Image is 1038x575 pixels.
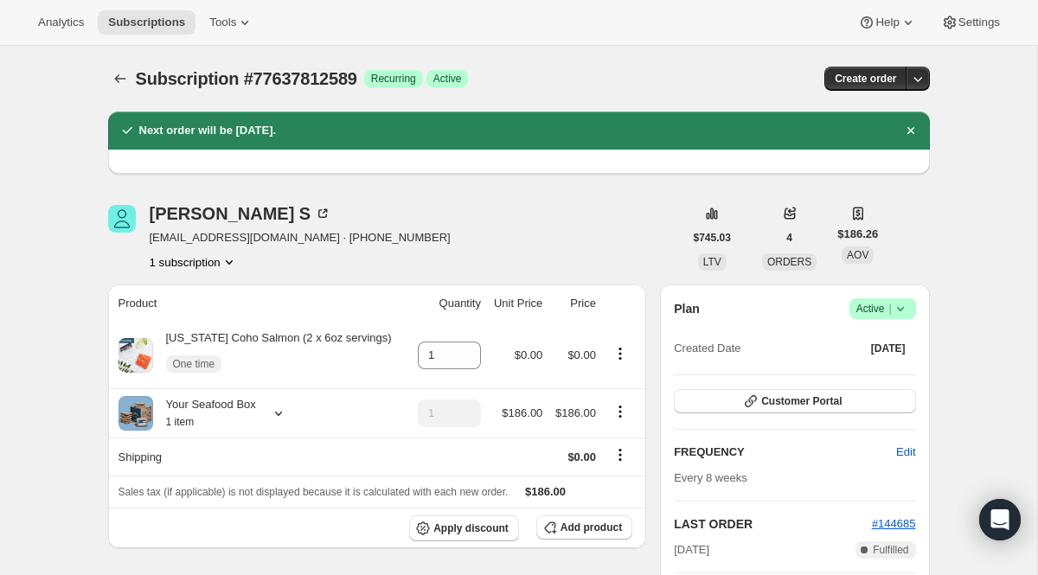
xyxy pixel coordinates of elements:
[674,444,896,461] h2: FREQUENCY
[28,10,94,35] button: Analytics
[776,226,803,250] button: 4
[108,16,185,29] span: Subscriptions
[153,329,392,381] div: [US_STATE] Coho Salmon (2 x 6oz servings)
[548,284,601,323] th: Price
[139,122,277,139] h2: Next order will be [DATE].
[873,543,908,557] span: Fulfilled
[561,521,622,534] span: Add product
[502,406,542,419] span: $186.00
[525,485,566,498] span: $186.00
[567,450,596,463] span: $0.00
[824,67,907,91] button: Create order
[153,396,256,431] div: Your Seafood Box
[409,284,486,323] th: Quantity
[486,284,548,323] th: Unit Price
[958,16,1000,29] span: Settings
[888,302,891,316] span: |
[119,338,153,373] img: product img
[871,342,906,355] span: [DATE]
[674,515,872,533] h2: LAST ORDER
[886,438,926,466] button: Edit
[606,344,634,363] button: Product actions
[861,336,916,361] button: [DATE]
[606,445,634,464] button: Shipping actions
[150,229,451,246] span: [EMAIL_ADDRESS][DOMAIN_NAME] · [PHONE_NUMBER]
[674,300,700,317] h2: Plan
[108,438,410,476] th: Shipping
[674,471,747,484] span: Every 8 weeks
[694,231,731,245] span: $745.03
[409,515,519,541] button: Apply discount
[761,394,842,408] span: Customer Portal
[872,517,916,530] a: #144685
[136,69,357,88] span: Subscription #77637812589
[979,499,1021,540] div: Open Intercom Messenger
[173,357,215,371] span: One time
[536,515,632,540] button: Add product
[209,16,236,29] span: Tools
[108,205,136,233] span: Cheryl S
[108,284,410,323] th: Product
[98,10,195,35] button: Subscriptions
[108,67,132,91] button: Subscriptions
[371,72,416,86] span: Recurring
[119,396,153,431] img: product img
[786,231,792,245] span: 4
[433,72,462,86] span: Active
[875,16,899,29] span: Help
[767,256,811,268] span: ORDERS
[150,205,332,222] div: [PERSON_NAME] S
[674,541,709,559] span: [DATE]
[166,416,195,428] small: 1 item
[38,16,84,29] span: Analytics
[674,389,915,413] button: Customer Portal
[567,348,596,361] span: $0.00
[847,249,868,261] span: AOV
[899,118,923,143] button: Dismiss notification
[606,402,634,421] button: Product actions
[837,226,878,243] span: $186.26
[683,226,741,250] button: $745.03
[856,300,909,317] span: Active
[896,444,915,461] span: Edit
[199,10,264,35] button: Tools
[931,10,1010,35] button: Settings
[150,253,238,271] button: Product actions
[433,521,509,535] span: Apply discount
[515,348,543,361] span: $0.00
[872,515,916,533] button: #144685
[555,406,596,419] span: $186.00
[703,256,721,268] span: LTV
[119,486,509,498] span: Sales tax (if applicable) is not displayed because it is calculated with each new order.
[835,72,896,86] span: Create order
[848,10,926,35] button: Help
[674,340,740,357] span: Created Date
